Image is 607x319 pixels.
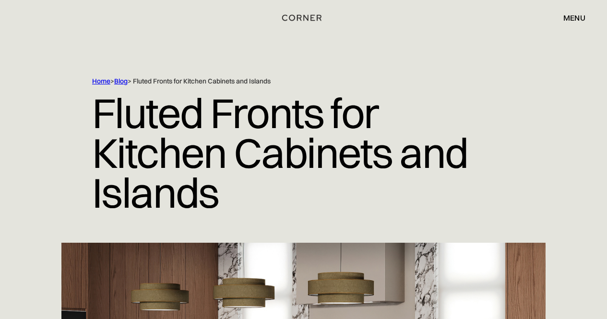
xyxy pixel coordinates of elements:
[114,77,128,85] a: Blog
[563,14,585,22] div: menu
[92,77,110,85] a: Home
[92,77,515,86] div: > > Fluted Fronts for Kitchen Cabinets and Islands
[92,86,515,220] h1: Fluted Fronts for Kitchen Cabinets and Islands
[280,12,328,24] a: home
[554,10,585,26] div: menu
